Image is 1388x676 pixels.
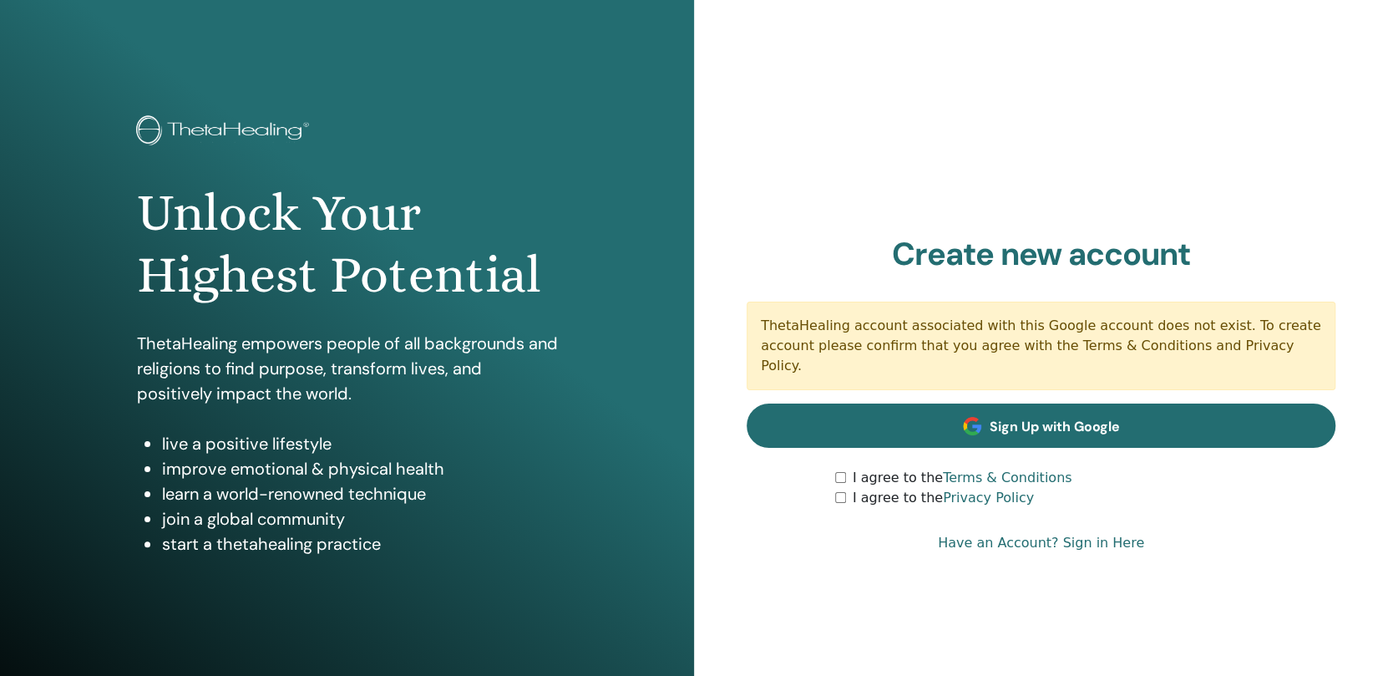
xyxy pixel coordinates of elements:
li: improve emotional & physical health [161,456,557,481]
span: Sign Up with Google [990,418,1120,435]
li: learn a world-renowned technique [161,481,557,506]
h2: Create new account [747,236,1335,274]
a: Privacy Policy [943,490,1034,506]
a: Terms & Conditions [943,470,1071,485]
a: Have an Account? Sign in Here [938,533,1144,553]
p: ThetaHealing empowers people of all backgrounds and religions to find purpose, transform lives, a... [136,331,557,406]
li: join a global community [161,506,557,531]
label: I agree to the [853,488,1034,508]
h1: Unlock Your Highest Potential [136,182,557,307]
li: live a positive lifestyle [161,431,557,456]
div: ThetaHealing account associated with this Google account does not exist. To create account please... [747,302,1335,390]
li: start a thetahealing practice [161,531,557,557]
label: I agree to the [853,468,1072,488]
a: Sign Up with Google [747,404,1335,448]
